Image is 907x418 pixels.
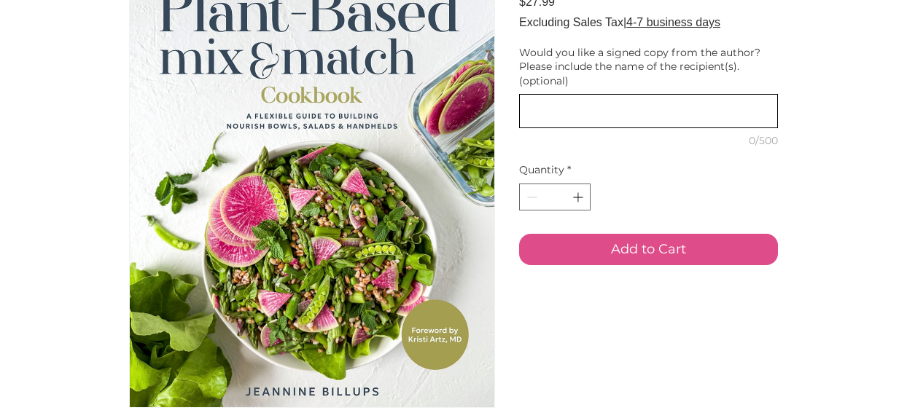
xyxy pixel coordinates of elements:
[611,240,686,259] span: Add to Cart
[623,16,626,28] span: |
[519,234,778,265] button: Add to Cart
[519,134,778,149] div: 0/500
[570,184,588,210] button: Increment
[520,100,777,122] textarea: Would you like a signed copy from the author? Please include the name of the recipient(s). (optio...
[519,163,571,184] legend: Quantity
[521,184,540,210] button: Decrement
[519,16,623,28] span: Excluding Sales Tax
[519,46,778,89] label: Would you like a signed copy from the author? Please include the name of the recipient(s). (optio...
[540,184,570,210] input: Quantity
[626,15,720,31] button: 4-7 business days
